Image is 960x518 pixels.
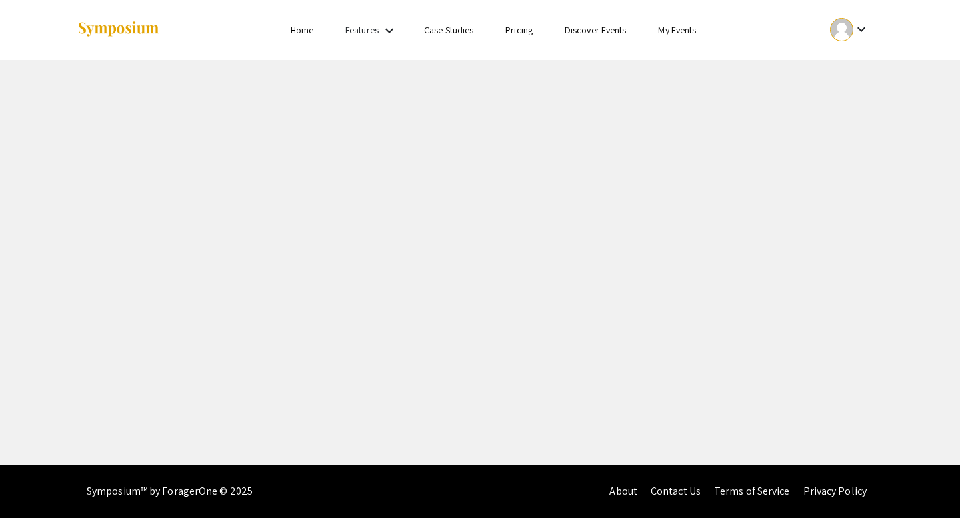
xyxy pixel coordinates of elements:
[803,484,867,498] a: Privacy Policy
[381,23,397,39] mat-icon: Expand Features list
[345,24,379,36] a: Features
[658,24,696,36] a: My Events
[816,15,883,45] button: Expand account dropdown
[505,24,533,36] a: Pricing
[565,24,627,36] a: Discover Events
[714,484,790,498] a: Terms of Service
[651,484,701,498] a: Contact Us
[853,21,869,37] mat-icon: Expand account dropdown
[87,465,253,518] div: Symposium™ by ForagerOne © 2025
[424,24,473,36] a: Case Studies
[77,21,160,39] img: Symposium by ForagerOne
[291,24,313,36] a: Home
[903,458,950,508] iframe: Chat
[609,484,637,498] a: About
